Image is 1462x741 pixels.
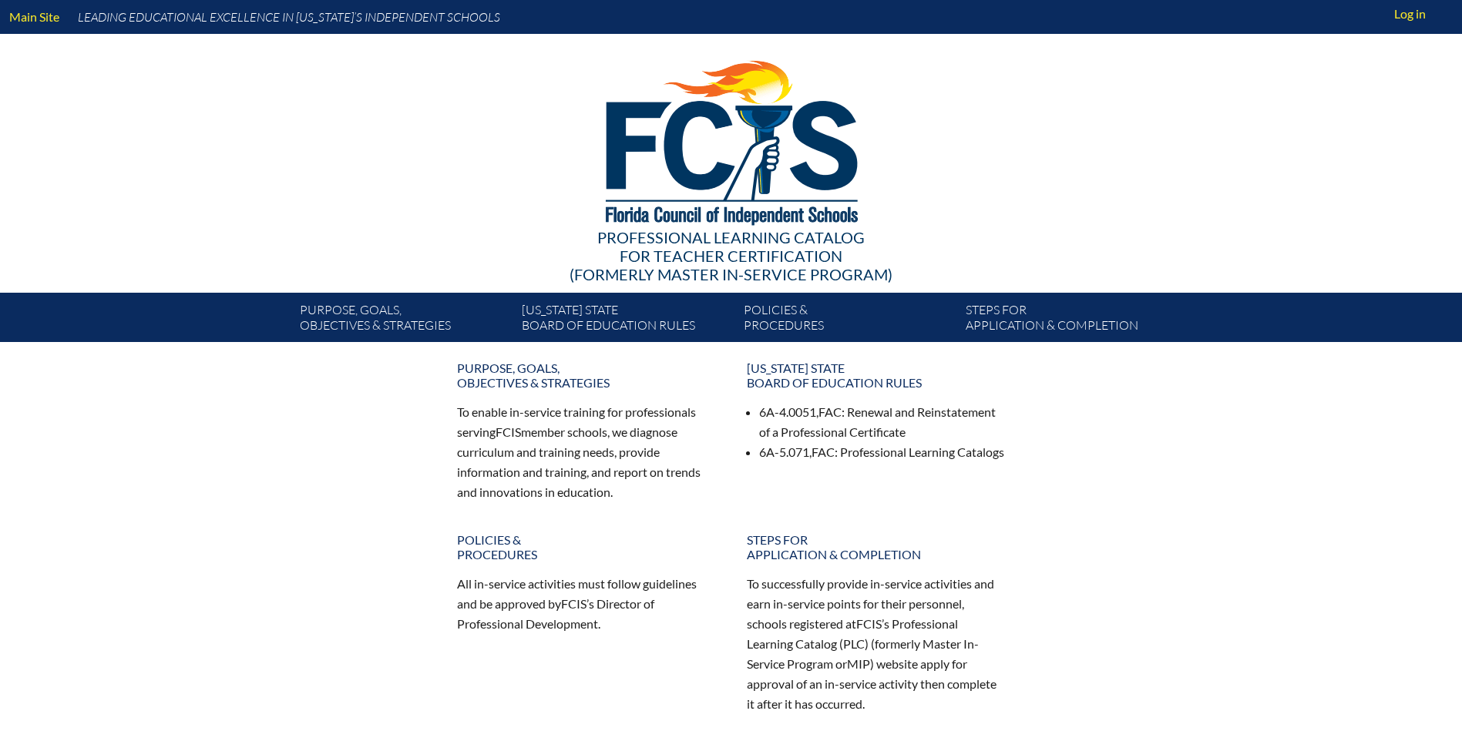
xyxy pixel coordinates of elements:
[738,299,960,342] a: Policies &Procedures
[759,402,1006,442] li: 6A-4.0051, : Renewal and Reinstatement of a Professional Certificate
[572,34,890,244] img: FCISlogo221.eps
[856,616,882,631] span: FCIS
[516,299,738,342] a: [US_STATE] StateBoard of Education rules
[960,299,1181,342] a: Steps forapplication & completion
[747,574,1006,713] p: To successfully provide in-service activities and earn in-service points for their personnel, sch...
[847,656,870,671] span: MIP
[561,596,586,611] span: FCIS
[3,6,66,27] a: Main Site
[818,404,842,419] span: FAC
[457,402,716,501] p: To enable in-service training for professionals serving member schools, we diagnose curriculum an...
[457,574,716,634] p: All in-service activities must follow guidelines and be approved by ’s Director of Professional D...
[843,636,865,651] span: PLC
[287,228,1175,283] div: Professional Learning Catalog (formerly Master In-service Program)
[738,354,1015,396] a: [US_STATE] StateBoard of Education rules
[759,442,1006,462] li: 6A-5.071, : Professional Learning Catalogs
[448,354,725,396] a: Purpose, goals,objectives & strategies
[496,424,521,439] span: FCIS
[448,526,725,568] a: Policies &Procedures
[294,299,516,342] a: Purpose, goals,objectives & strategies
[812,444,835,459] span: FAC
[738,526,1015,568] a: Steps forapplication & completion
[1394,5,1426,23] span: Log in
[620,246,842,265] span: for Teacher Certification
